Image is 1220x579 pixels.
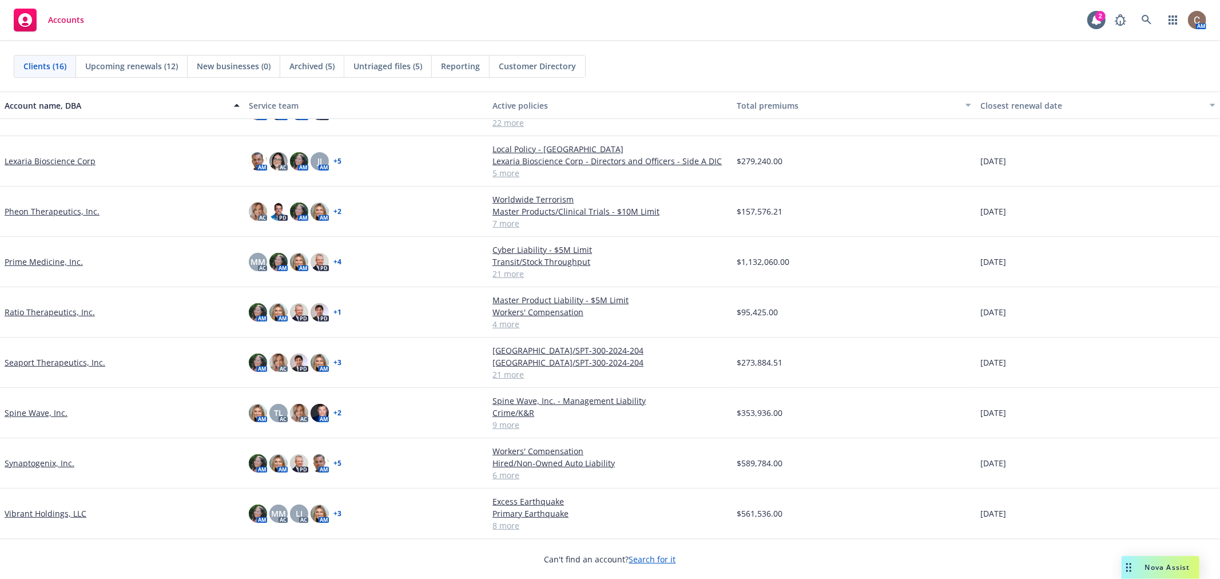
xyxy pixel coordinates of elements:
[244,92,488,119] button: Service team
[980,507,1006,519] span: [DATE]
[492,445,728,457] a: Workers' Compensation
[274,407,283,419] span: TL
[492,268,728,280] a: 21 more
[980,205,1006,217] span: [DATE]
[737,507,782,519] span: $561,536.00
[269,303,288,322] img: photo
[492,100,728,112] div: Active policies
[290,152,308,170] img: photo
[492,167,728,179] a: 5 more
[296,507,303,519] span: LI
[980,407,1006,419] span: [DATE]
[333,359,341,366] a: + 3
[290,253,308,271] img: photo
[290,354,308,372] img: photo
[980,256,1006,268] span: [DATE]
[492,256,728,268] a: Transit/Stock Throughput
[492,294,728,306] a: Master Product Liability - $5M Limit
[1095,11,1106,21] div: 2
[737,407,782,419] span: $353,936.00
[5,507,86,519] a: Vibrant Holdings, LLC
[317,155,322,167] span: JJ
[980,457,1006,469] span: [DATE]
[249,152,267,170] img: photo
[492,217,728,229] a: 7 more
[333,259,341,265] a: + 4
[1122,556,1136,579] div: Drag to move
[545,553,676,565] span: Can't find an account?
[249,354,267,372] img: photo
[976,92,1220,119] button: Closest renewal date
[249,203,267,221] img: photo
[499,60,576,72] span: Customer Directory
[737,356,782,368] span: $273,884.51
[980,306,1006,318] span: [DATE]
[289,60,335,72] span: Archived (5)
[249,100,484,112] div: Service team
[251,256,265,268] span: MM
[311,505,329,523] img: photo
[333,158,341,165] a: + 5
[48,15,84,25] span: Accounts
[290,203,308,221] img: photo
[492,407,728,419] a: Crime/K&R
[1162,9,1185,31] a: Switch app
[290,454,308,473] img: photo
[5,306,95,318] a: Ratio Therapeutics, Inc.
[249,454,267,473] img: photo
[23,60,66,72] span: Clients (16)
[492,519,728,532] a: 8 more
[492,368,728,380] a: 21 more
[85,60,178,72] span: Upcoming renewals (12)
[737,100,959,112] div: Total premiums
[737,306,778,318] span: $95,425.00
[333,410,341,417] a: + 2
[311,354,329,372] img: photo
[737,155,782,167] span: $279,240.00
[980,100,1203,112] div: Closest renewal date
[492,395,728,407] a: Spine Wave, Inc. - Management Liability
[333,510,341,517] a: + 3
[1135,9,1158,31] a: Search
[492,205,728,217] a: Master Products/Clinical Trials - $10M Limit
[1145,562,1190,572] span: Nova Assist
[492,193,728,205] a: Worldwide Terrorism
[269,253,288,271] img: photo
[9,4,89,36] a: Accounts
[5,155,96,167] a: Lexaria Bioscience Corp
[1188,11,1206,29] img: photo
[5,407,67,419] a: Spine Wave, Inc.
[269,454,288,473] img: photo
[249,404,267,422] img: photo
[441,60,480,72] span: Reporting
[311,303,329,322] img: photo
[1109,9,1132,31] a: Report a Bug
[980,155,1006,167] span: [DATE]
[311,454,329,473] img: photo
[290,303,308,322] img: photo
[197,60,271,72] span: New businesses (0)
[492,244,728,256] a: Cyber Liability - $5M Limit
[333,309,341,316] a: + 1
[249,505,267,523] img: photo
[333,208,341,215] a: + 2
[492,318,728,330] a: 4 more
[737,457,782,469] span: $589,784.00
[492,457,728,469] a: Hired/Non-Owned Auto Liability
[732,92,976,119] button: Total premiums
[5,356,105,368] a: Seaport Therapeutics, Inc.
[5,205,100,217] a: Pheon Therapeutics, Inc.
[492,356,728,368] a: [GEOGRAPHIC_DATA]/SPT-300-2024-204
[271,507,286,519] span: MM
[492,344,728,356] a: [GEOGRAPHIC_DATA]/SPT-300-2024-204
[290,404,308,422] img: photo
[269,152,288,170] img: photo
[5,256,83,268] a: Prime Medicine, Inc.
[980,356,1006,368] span: [DATE]
[492,495,728,507] a: Excess Earthquake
